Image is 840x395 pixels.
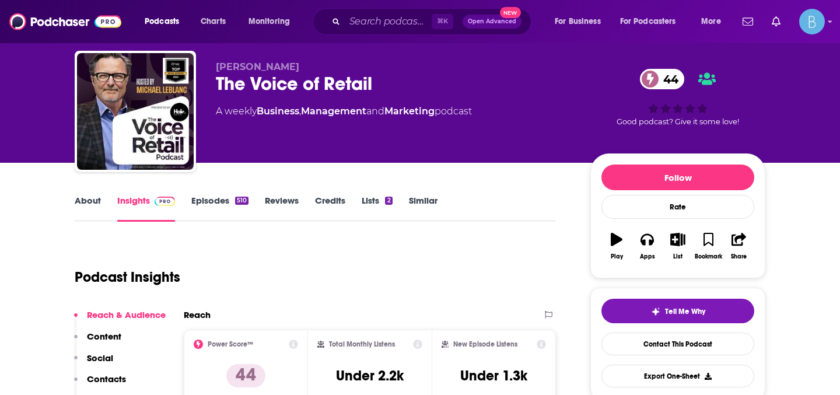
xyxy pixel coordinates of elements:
[601,299,754,323] button: tell me why sparkleTell Me Why
[799,9,825,34] button: Show profile menu
[693,12,736,31] button: open menu
[640,69,684,89] a: 44
[601,225,632,267] button: Play
[366,106,384,117] span: and
[601,365,754,387] button: Export One-Sheet
[74,309,166,331] button: Reach & Audience
[345,12,432,31] input: Search podcasts, credits, & more...
[738,12,758,32] a: Show notifications dropdown
[336,367,404,384] h3: Under 2.2k
[301,106,366,117] a: Management
[191,195,249,222] a: Episodes510
[547,12,615,31] button: open menu
[9,11,121,33] img: Podchaser - Follow, Share and Rate Podcasts
[453,340,517,348] h2: New Episode Listens
[249,13,290,30] span: Monitoring
[136,12,194,31] button: open menu
[663,225,693,267] button: List
[724,225,754,267] button: Share
[409,195,437,222] a: Similar
[193,12,233,31] a: Charts
[620,13,676,30] span: For Podcasters
[184,309,211,320] h2: Reach
[385,197,392,205] div: 2
[75,268,180,286] h1: Podcast Insights
[701,13,721,30] span: More
[612,12,693,31] button: open menu
[117,195,175,222] a: InsightsPodchaser Pro
[673,253,682,260] div: List
[201,13,226,30] span: Charts
[208,340,253,348] h2: Power Score™
[87,309,166,320] p: Reach & Audience
[257,106,299,117] a: Business
[463,15,521,29] button: Open AdvancedNew
[74,331,121,352] button: Content
[362,195,392,222] a: Lists2
[75,195,101,222] a: About
[601,165,754,190] button: Follow
[324,8,542,35] div: Search podcasts, credits, & more...
[617,117,739,126] span: Good podcast? Give it some love!
[384,106,435,117] a: Marketing
[155,197,175,206] img: Podchaser Pro
[695,253,722,260] div: Bookmark
[226,364,265,387] p: 44
[329,340,395,348] h2: Total Monthly Listens
[651,307,660,316] img: tell me why sparkle
[731,253,747,260] div: Share
[799,9,825,34] img: User Profile
[77,53,194,170] img: The Voice of Retail
[265,195,299,222] a: Reviews
[590,61,765,134] div: 44Good podcast? Give it some love!
[216,104,472,118] div: A weekly podcast
[87,373,126,384] p: Contacts
[652,69,684,89] span: 44
[235,197,249,205] div: 510
[74,352,113,374] button: Social
[601,195,754,219] div: Rate
[432,14,453,29] span: ⌘ K
[500,7,521,18] span: New
[611,253,623,260] div: Play
[601,333,754,355] a: Contact This Podcast
[145,13,179,30] span: Podcasts
[799,9,825,34] span: Logged in as BLASTmedia
[555,13,601,30] span: For Business
[87,352,113,363] p: Social
[299,106,301,117] span: ,
[216,61,299,72] span: [PERSON_NAME]
[640,253,655,260] div: Apps
[468,19,516,25] span: Open Advanced
[632,225,662,267] button: Apps
[315,195,345,222] a: Credits
[240,12,305,31] button: open menu
[460,367,527,384] h3: Under 1.3k
[74,373,126,395] button: Contacts
[665,307,705,316] span: Tell Me Why
[767,12,785,32] a: Show notifications dropdown
[87,331,121,342] p: Content
[693,225,723,267] button: Bookmark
